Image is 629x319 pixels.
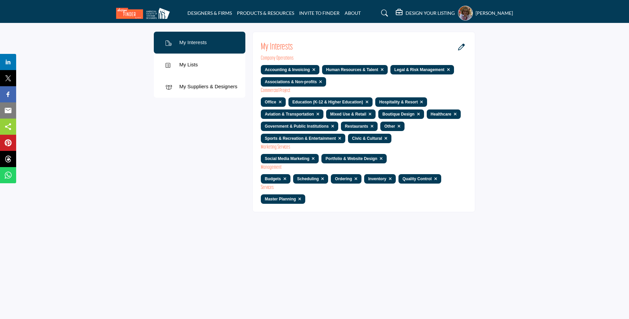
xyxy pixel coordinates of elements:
[261,163,282,171] h3: Management
[314,112,319,117] a: Click on Aviation & Transportation
[281,177,286,181] a: Click on Budgets
[261,143,290,151] h3: Marketing Services
[292,99,369,105] p: Education (K-12 & Higher Education)
[415,112,420,117] a: Click on Boutique Design
[345,10,361,16] a: ABOUT
[378,67,384,72] a: Click on Human Resources & Talent
[265,123,334,129] p: Government & Public Institutions
[326,67,384,73] p: Human Resources & Talent
[451,112,457,117] a: Click on Healthcare
[297,176,324,182] p: Scheduling
[395,124,400,129] a: Click on Other
[265,196,302,202] p: Master Planning
[265,67,315,73] p: Accounting & Invoicing
[319,177,324,181] a: Click on Scheduling
[386,177,392,181] a: Click on Inventory
[445,67,450,72] a: Click on Legal & Risk Management
[187,10,232,16] a: DESIGNERS & FIRMS
[384,123,400,129] p: Other
[394,67,450,73] p: Legal & Risk Management
[336,136,341,141] a: Click on Sports & Recreation & Entertainment
[265,79,322,85] p: Associations & Non-profits
[261,184,274,192] h3: Services
[375,8,392,19] a: Search
[431,111,457,117] p: Healthcare
[363,100,369,104] a: Click on Education (K-12 & Higher Education)
[265,99,282,105] p: Office
[458,44,465,51] a: Open Category Modal
[317,79,322,84] a: Click on Associations & Non-profits
[406,10,455,16] h5: DESIGN YOUR LISTING
[299,10,340,16] a: INVITE TO FINDER
[310,67,315,72] a: Click on Accounting & Invoicing
[179,83,238,91] div: My Suppliers & Designers
[456,43,467,51] button: Open Category Modal
[265,111,319,117] p: Aviation & Transportation
[329,124,334,129] a: Click on Government & Public Institutions
[276,100,282,104] a: Click on Office
[458,6,473,21] button: Show hide supplier dropdown
[179,61,198,69] div: My Lists
[179,39,207,46] div: My Interests
[261,40,293,54] h2: My Interests
[366,112,372,117] a: Click on Mixed Use & Retail
[345,123,374,129] p: Restaurants
[396,9,455,17] div: DESIGN YOUR LISTING
[265,176,286,182] p: Budgets
[116,8,173,19] img: site Logo
[368,176,392,182] p: Inventory
[330,111,372,117] p: Mixed Use & Retail
[476,10,513,17] h5: [PERSON_NAME]
[325,156,383,162] p: Portfolio & Website Design
[309,156,315,161] a: Click on Social Media Marketing
[382,111,420,117] p: Boutique Design
[403,176,437,182] p: Quality Control
[335,176,357,182] p: Ordering
[265,156,315,162] p: Social Media Marketing
[261,54,293,62] h3: Company Operations
[237,10,294,16] a: PRODUCTS & RESOURCES
[296,197,301,201] a: Click on Master Planning
[432,177,437,181] a: Click on Quality Control
[368,124,374,129] a: Click on Restaurants
[265,135,341,141] p: Sports & Recreation & Entertainment
[377,156,383,161] a: Click on Portfolio & Website Design
[352,177,357,181] a: Click on Ordering
[418,100,423,104] a: Click on Hospitality & Resort
[352,135,387,141] p: Civic & Cultural
[379,99,423,105] p: Hospitality & Resort
[261,87,290,95] h3: Commercial Project
[382,136,387,141] a: Click on Civic & Cultural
